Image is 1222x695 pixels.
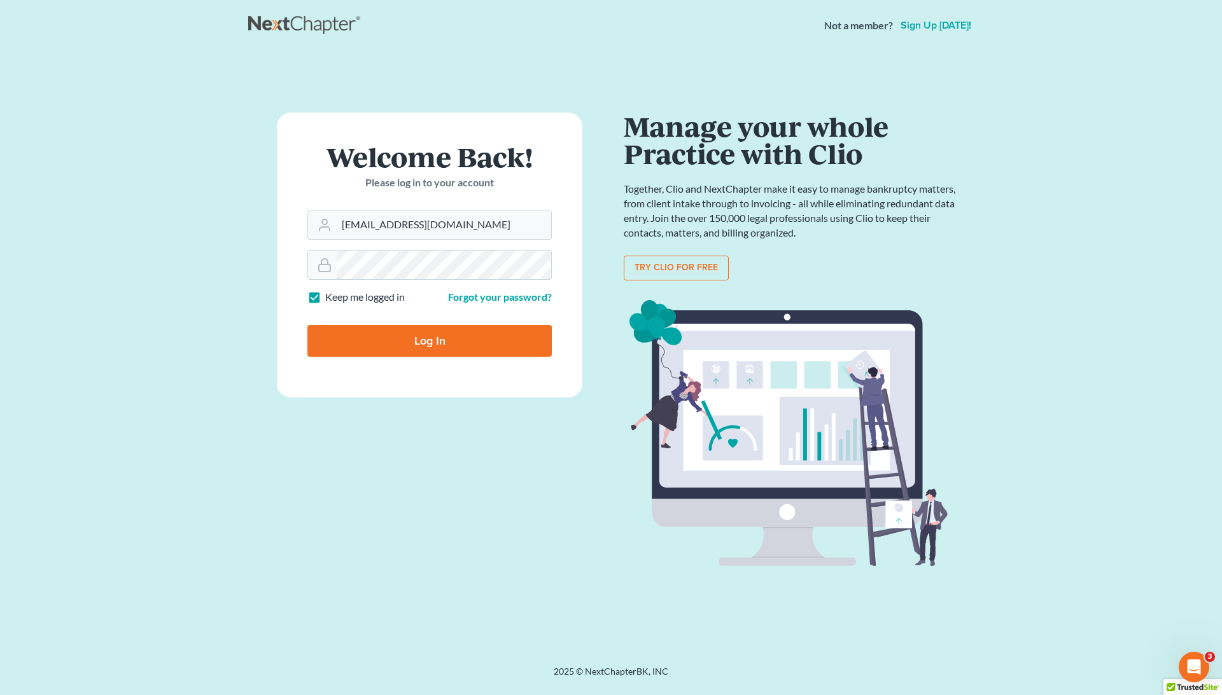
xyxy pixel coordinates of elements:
input: Email Address [337,211,551,239]
iframe: Intercom live chat [1179,652,1209,682]
h1: Welcome Back! [307,143,552,170]
a: Sign up [DATE]! [898,20,974,31]
p: Please log in to your account [307,175,552,190]
img: clio_bg-1f7fd5e12b4bb4ecf8b57ca1a7e67e4ff233b1f5529bdf2c1c242739b0445cb7.svg [624,296,961,572]
label: Keep me logged in [325,290,405,305]
span: 3 [1205,652,1215,662]
div: 2025 © NextChapterBK, INC [248,665,974,688]
strong: Not a member? [824,18,893,33]
a: Forgot your password? [448,291,552,303]
p: Together, Clio and NextChapter make it easy to manage bankruptcy matters, from client intake thro... [624,182,961,240]
h1: Manage your whole Practice with Clio [624,113,961,167]
a: Try clio for free [624,256,729,281]
input: Log In [307,325,552,357]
